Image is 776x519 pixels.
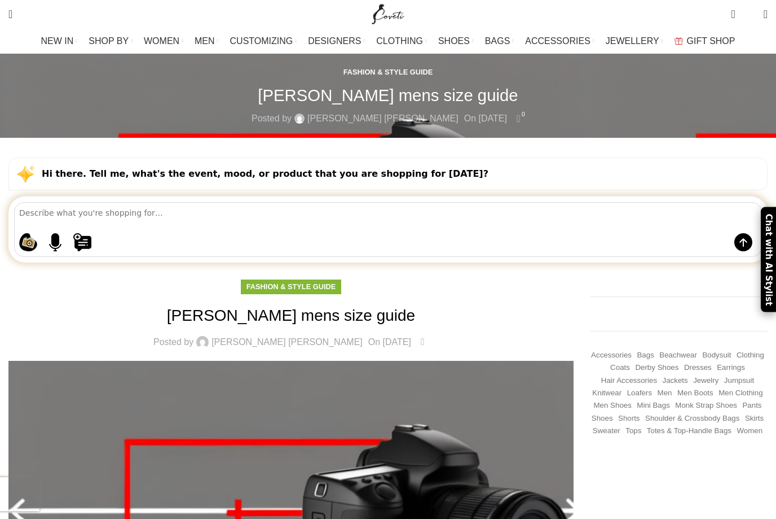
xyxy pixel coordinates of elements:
a: Site logo [369,8,407,18]
a: GIFT SHOP [674,30,735,53]
a: Search [3,3,18,25]
img: author-avatar [294,114,305,124]
span: SHOP BY [89,36,129,46]
span: CUSTOMIZING [230,36,293,46]
a: DESIGNERS [308,30,365,53]
a: Bags (1,744 items) [637,350,654,361]
a: Men Shoes (1,372 items) [593,400,631,411]
a: Loafers (193 items) [627,388,652,399]
div: My Wishlist [744,3,755,25]
span: WOMEN [144,36,179,46]
a: Monk strap shoes (262 items) [675,400,737,411]
a: Mini Bags (367 items) [637,400,670,411]
a: Fashion & Style Guide [343,68,433,76]
span: 0 [732,6,740,14]
a: Hair Accessories (245 items) [601,376,657,386]
a: 0 [417,335,429,350]
a: Shorts (326 items) [618,413,640,424]
a: SHOES [438,30,474,53]
a: Men Clothing (418 items) [718,388,763,399]
a: Derby shoes (233 items) [635,363,678,373]
a: Jumpsuit (156 items) [724,376,754,386]
h1: [PERSON_NAME] mens size guide [8,304,574,326]
span: MEN [195,36,215,46]
span: 0 [746,11,755,20]
span: 0 [424,334,432,342]
a: Dresses (9,791 items) [684,363,712,373]
span: BAGS [485,36,510,46]
time: On [DATE] [368,337,411,347]
span: NEW IN [41,36,74,46]
a: Shoes (294 items) [592,413,613,424]
a: Earrings (192 items) [717,363,745,373]
a: [PERSON_NAME] [PERSON_NAME] [307,111,458,126]
a: MEN [195,30,218,53]
a: CLOTHING [376,30,427,53]
span: Posted by [153,338,193,347]
a: Women (22,421 items) [737,426,762,437]
a: Skirts (1,102 items) [745,413,764,424]
img: GiftBag [674,37,683,45]
a: SHOP BY [89,30,133,53]
a: Men Boots (296 items) [677,388,713,399]
a: Knitwear (496 items) [592,388,621,399]
span: 0 [519,110,528,119]
span: CLOTHING [376,36,423,46]
a: Sweater (254 items) [593,426,620,437]
a: 0 [513,111,524,126]
span: JEWELLERY [606,36,659,46]
a: Tops (3,127 items) [625,426,641,437]
a: Clothing (19,146 items) [737,350,764,361]
span: ACCESSORIES [525,36,590,46]
span: DESIGNERS [308,36,361,46]
a: BAGS [485,30,514,53]
span: GIFT SHOP [687,36,735,46]
a: JEWELLERY [606,30,663,53]
a: CUSTOMIZING [230,30,297,53]
a: Totes & Top-Handle Bags (361 items) [647,426,731,437]
time: On [DATE] [464,114,507,123]
a: Accessories (745 items) [591,350,632,361]
a: 0 [725,3,740,25]
span: Posted by [252,111,292,126]
a: Pants (1,415 items) [742,400,761,411]
a: Bodysuit (156 items) [702,350,731,361]
a: NEW IN [41,30,78,53]
img: author-avatar [196,336,209,348]
div: Main navigation [3,30,773,53]
a: Jackets (1,266 items) [663,376,688,386]
a: WOMEN [144,30,183,53]
a: [PERSON_NAME] [PERSON_NAME] [211,338,363,347]
a: Beachwear (451 items) [659,350,697,361]
a: Coats (432 items) [610,363,630,373]
a: Men (1,906 items) [658,388,672,399]
h1: [PERSON_NAME] mens size guide [258,85,518,105]
a: Fashion & Style Guide [246,282,336,291]
a: ACCESSORIES [525,30,594,53]
a: Shoulder & Crossbody Bags (672 items) [645,413,739,424]
a: Jewelry (427 items) [693,376,718,386]
span: SHOES [438,36,470,46]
